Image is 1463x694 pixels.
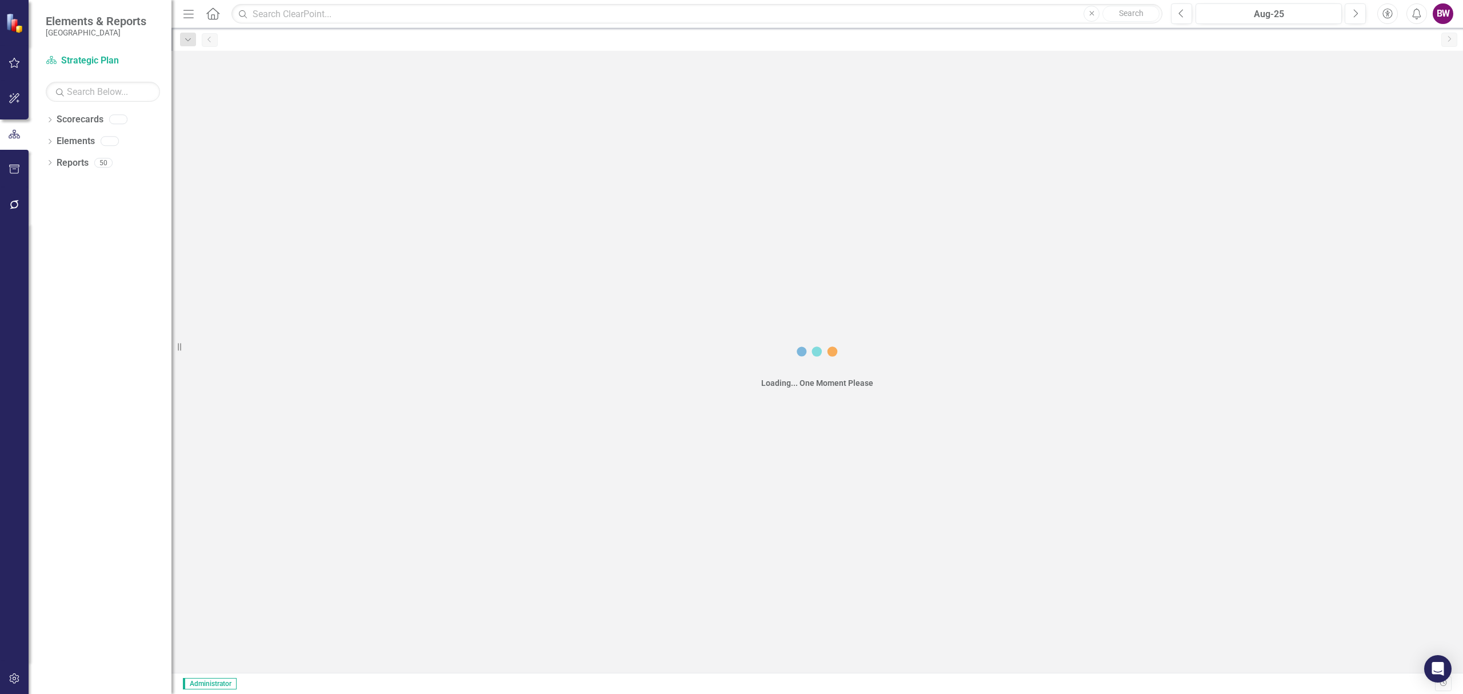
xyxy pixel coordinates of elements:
[1102,6,1160,22] button: Search
[46,14,146,28] span: Elements & Reports
[1119,9,1144,18] span: Search
[1200,7,1338,21] div: Aug-25
[761,377,873,389] div: Loading... One Moment Please
[1433,3,1453,24] button: BW
[57,157,89,170] a: Reports
[46,82,160,102] input: Search Below...
[183,678,237,689] span: Administrator
[94,158,113,167] div: 50
[46,28,146,37] small: [GEOGRAPHIC_DATA]
[1424,655,1452,683] div: Open Intercom Messenger
[46,54,160,67] a: Strategic Plan
[1196,3,1342,24] button: Aug-25
[6,13,26,33] img: ClearPoint Strategy
[57,113,103,126] a: Scorecards
[231,4,1162,24] input: Search ClearPoint...
[57,135,95,148] a: Elements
